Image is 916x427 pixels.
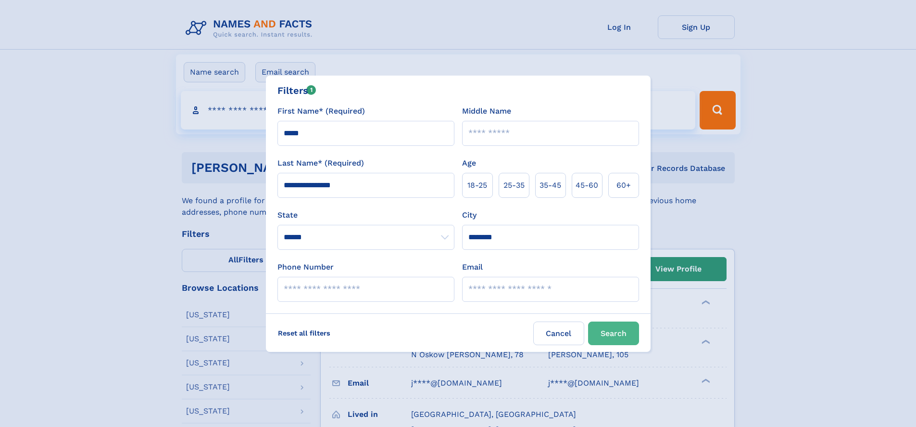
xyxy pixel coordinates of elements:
span: 35‑45 [540,180,561,191]
label: City [462,209,477,221]
button: Search [588,322,639,345]
label: Last Name* (Required) [277,157,364,169]
span: 25‑35 [503,180,525,191]
label: Age [462,157,476,169]
label: Cancel [533,322,584,345]
span: 45‑60 [576,180,598,191]
label: Phone Number [277,261,334,273]
label: State [277,209,454,221]
label: First Name* (Required) [277,105,365,117]
span: 60+ [616,180,631,191]
label: Email [462,261,483,273]
span: 18‑25 [467,180,487,191]
div: Filters [277,83,316,98]
label: Reset all filters [272,322,337,345]
label: Middle Name [462,105,511,117]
